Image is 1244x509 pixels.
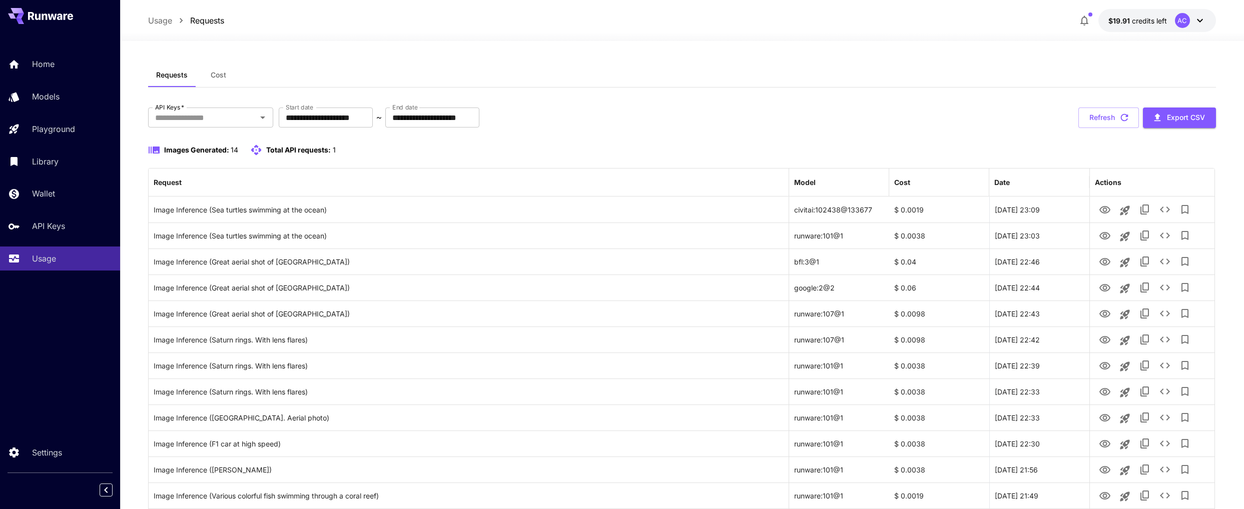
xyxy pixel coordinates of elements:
button: See details [1155,459,1175,479]
button: $19.9083AC [1098,9,1216,32]
button: Launch in playground [1115,252,1135,272]
div: $ 0.0019 [889,482,989,508]
span: Total API requests: [266,145,331,154]
span: 14 [231,145,238,154]
button: Open [256,110,270,124]
button: Add to library [1175,381,1195,401]
div: runware:101@1 [789,352,889,378]
div: $ 0.0098 [889,326,989,352]
div: $ 0.0038 [889,378,989,404]
div: Click to copy prompt [154,275,784,300]
nav: breadcrumb [148,14,224,26]
button: Add to library [1175,251,1195,271]
button: Add to library [1175,485,1195,505]
div: runware:107@1 [789,326,889,352]
div: Click to copy prompt [154,431,784,456]
p: Usage [32,252,56,264]
button: See details [1155,277,1175,297]
div: Click to copy prompt [154,353,784,378]
div: $ 0.06 [889,274,989,300]
div: 24 Aug, 2025 23:09 [989,196,1089,222]
button: Launch in playground [1115,356,1135,376]
button: Launch in playground [1115,304,1135,324]
div: 24 Aug, 2025 21:56 [989,456,1089,482]
button: Add to library [1175,303,1195,323]
div: civitai:102438@133677 [789,196,889,222]
div: Click to copy prompt [154,249,784,274]
span: Images Generated: [164,145,229,154]
div: 24 Aug, 2025 22:33 [989,378,1089,404]
button: Collapse sidebar [100,483,113,496]
div: Click to copy prompt [154,197,784,222]
button: See details [1155,251,1175,271]
button: Launch in playground [1115,200,1135,220]
button: Add to library [1175,225,1195,245]
div: runware:107@1 [789,300,889,326]
button: Copy TaskUUID [1135,277,1155,297]
button: Copy TaskUUID [1135,459,1155,479]
button: View Image [1095,251,1115,271]
div: Model [794,178,816,186]
a: Usage [148,14,172,26]
button: Refresh [1078,107,1139,128]
label: API Keys [155,103,184,111]
button: Add to library [1175,277,1195,297]
button: Launch in playground [1115,486,1135,506]
span: Requests [156,70,188,79]
div: 24 Aug, 2025 22:43 [989,300,1089,326]
div: runware:101@1 [789,456,889,482]
button: Add to library [1175,407,1195,427]
div: Actions [1095,178,1121,186]
div: Click to copy prompt [154,301,784,326]
button: Export CSV [1143,107,1216,128]
p: Settings [32,446,62,458]
button: Add to library [1175,329,1195,349]
button: View Image [1095,407,1115,427]
button: Add to library [1175,459,1195,479]
div: $ 0.0038 [889,430,989,456]
button: View Image [1095,329,1115,349]
button: Copy TaskUUID [1135,485,1155,505]
div: $ 0.0038 [889,404,989,430]
button: See details [1155,433,1175,453]
button: Copy TaskUUID [1135,225,1155,245]
label: End date [392,103,417,111]
button: View Image [1095,225,1115,245]
div: $ 0.0038 [889,222,989,248]
button: See details [1155,407,1175,427]
button: View Image [1095,277,1115,297]
div: 24 Aug, 2025 22:33 [989,404,1089,430]
button: View Image [1095,355,1115,375]
button: Copy TaskUUID [1135,407,1155,427]
a: Requests [190,14,224,26]
div: Click to copy prompt [154,483,784,508]
button: See details [1155,329,1175,349]
div: Click to copy prompt [154,457,784,482]
div: $19.9083 [1108,15,1167,26]
button: View Image [1095,433,1115,453]
button: Launch in playground [1115,408,1135,428]
button: Launch in playground [1115,460,1135,480]
div: 24 Aug, 2025 22:44 [989,274,1089,300]
button: See details [1155,199,1175,219]
div: $ 0.0098 [889,300,989,326]
button: See details [1155,485,1175,505]
div: Click to copy prompt [154,405,784,430]
p: Wallet [32,187,55,199]
button: Copy TaskUUID [1135,433,1155,453]
label: Start date [286,103,313,111]
button: See details [1155,381,1175,401]
p: API Keys [32,220,65,232]
div: 24 Aug, 2025 22:46 [989,248,1089,274]
span: $19.91 [1108,16,1132,25]
div: Click to copy prompt [154,223,784,248]
p: Playground [32,123,75,135]
div: Click to copy prompt [154,379,784,404]
button: View Image [1095,303,1115,323]
span: Cost [211,70,226,79]
button: See details [1155,225,1175,245]
div: 24 Aug, 2025 23:03 [989,222,1089,248]
div: 24 Aug, 2025 22:42 [989,326,1089,352]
